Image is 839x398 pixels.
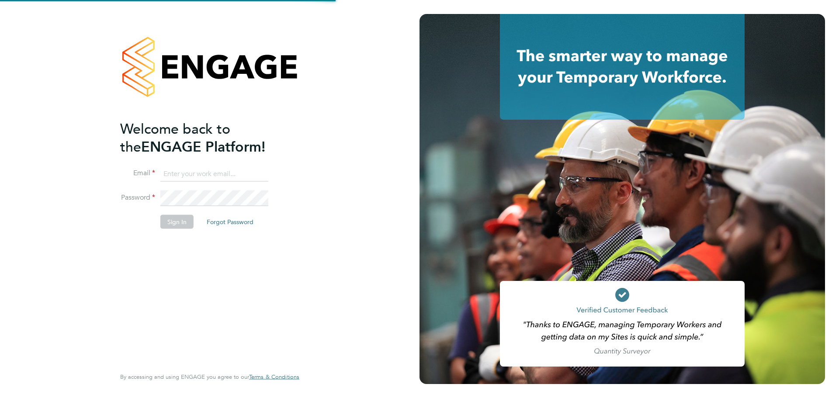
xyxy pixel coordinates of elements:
h2: ENGAGE Platform! [120,120,291,156]
label: Password [120,193,155,202]
label: Email [120,169,155,178]
span: By accessing and using ENGAGE you agree to our [120,373,299,381]
span: Welcome back to the [120,120,230,155]
a: Terms & Conditions [249,374,299,381]
button: Sign In [160,215,194,229]
button: Forgot Password [200,215,260,229]
span: Terms & Conditions [249,373,299,381]
input: Enter your work email... [160,166,268,182]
